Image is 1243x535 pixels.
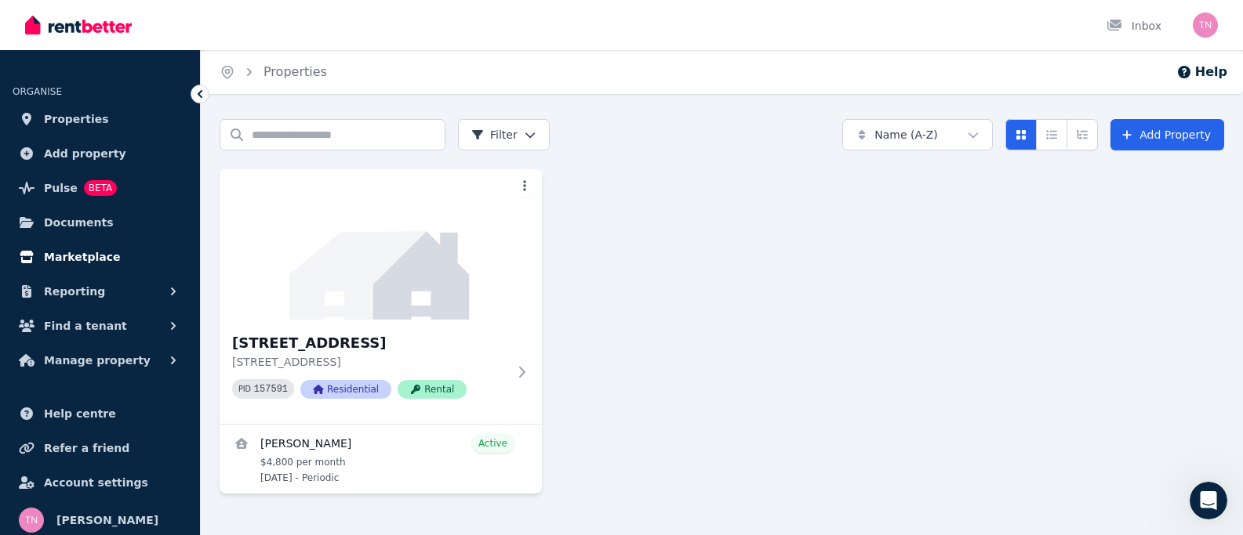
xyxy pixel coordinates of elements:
[100,415,112,428] button: Start recording
[13,398,187,429] a: Help centre
[13,432,187,464] a: Refer a friend
[269,409,294,434] button: Send a message…
[842,119,993,150] button: Name (A-Z)
[13,382,300,409] textarea: Message…
[44,404,116,423] span: Help centre
[13,172,209,206] div: What can we help with [DATE]?The RentBetter Team • Just now
[44,316,127,335] span: Find a tenant
[25,99,245,161] div: Hi there 👋 This is Fin speaking. I’m here to answer your questions, but you’ll always have the op...
[13,86,62,97] span: ORGANISE
[232,332,507,354] h3: [STREET_ADDRESS]
[24,415,37,428] button: Emoji picker
[201,50,346,94] nav: Breadcrumb
[44,439,129,457] span: Refer a friend
[44,144,126,163] span: Add property
[220,425,542,493] a: View details for Helen Dawson
[275,6,303,34] div: Close
[1107,18,1161,34] div: Inbox
[13,172,301,240] div: The RentBetter Team says…
[56,511,158,530] span: [PERSON_NAME]
[44,351,151,370] span: Manage property
[232,354,507,370] p: [STREET_ADDRESS]
[1176,63,1227,81] button: Help
[84,180,117,196] span: BETA
[398,380,467,399] span: Rental
[19,508,44,533] img: Tam Naidoo
[44,473,148,492] span: Account settings
[874,127,938,143] span: Name (A-Z)
[13,103,187,135] a: Properties
[1005,119,1098,150] div: View options
[25,181,197,197] div: What can we help with [DATE]?
[10,6,40,36] button: go back
[13,172,187,204] a: PulseBETA
[44,213,114,232] span: Documents
[220,169,542,320] img: Unit 2406/1 Freshwater Place, Southbank
[44,110,109,128] span: Properties
[44,248,120,266] span: Marketplace
[13,138,187,169] a: Add property
[1193,13,1218,38] img: Tam Naidoo
[220,169,542,424] a: Unit 2406/1 Freshwater Place, Southbank[STREET_ADDRESS][STREET_ADDRESS]PID 157591ResidentialRental
[13,90,301,172] div: The RentBetter Team says…
[25,13,132,37] img: RentBetter
[13,276,187,307] button: Reporting
[75,415,87,428] button: Upload attachment
[1190,482,1227,519] iframe: Intercom live chat
[13,207,187,238] a: Documents
[300,380,391,399] span: Residential
[1110,119,1224,150] a: Add Property
[13,241,187,273] a: Marketplace
[1005,119,1037,150] button: Card view
[76,8,207,20] h1: The RentBetter Team
[49,415,62,428] button: Gif picker
[264,64,327,79] a: Properties
[44,282,105,301] span: Reporting
[471,127,518,143] span: Filter
[76,20,195,35] p: The team can also help
[45,9,70,34] img: Profile image for The RentBetter Team
[13,345,187,376] button: Manage property
[245,6,275,36] button: Home
[13,467,187,498] a: Account settings
[1067,119,1098,150] button: Expanded list view
[44,179,78,197] span: Pulse
[238,385,251,393] small: PID
[458,119,550,150] button: Filter
[13,310,187,342] button: Find a tenant
[254,384,288,395] code: 157591
[1036,119,1067,150] button: Compact list view
[25,209,177,219] div: The RentBetter Team • Just now
[13,90,257,170] div: Hi there 👋 This is Fin speaking. I’m here to answer your questions, but you’ll always have the op...
[514,175,536,197] button: More options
